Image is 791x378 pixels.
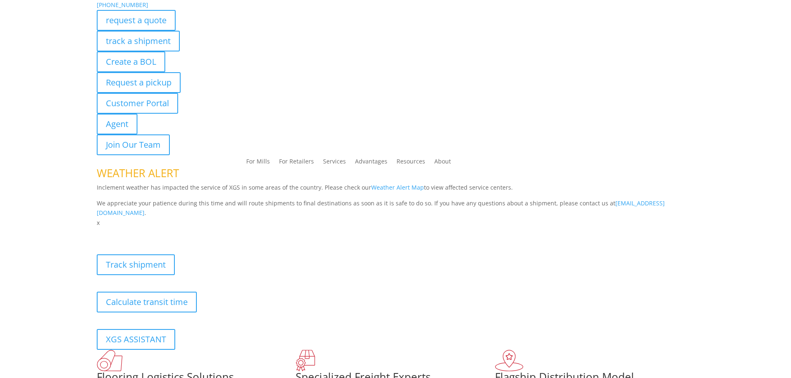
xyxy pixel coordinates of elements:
a: Track shipment [97,254,175,275]
p: Inclement weather has impacted the service of XGS in some areas of the country. Please check our ... [97,183,695,198]
img: xgs-icon-focused-on-flooring-red [296,350,315,371]
a: Calculate transit time [97,292,197,312]
a: [PHONE_NUMBER] [97,1,148,9]
a: Resources [397,159,425,168]
a: Customer Portal [97,93,178,114]
a: About [434,159,451,168]
a: Request a pickup [97,72,181,93]
a: track a shipment [97,31,180,51]
span: WEATHER ALERT [97,166,179,180]
b: Visibility, transparency, and control for your entire supply chain. [97,229,282,237]
a: request a quote [97,10,176,31]
p: x [97,218,695,228]
img: xgs-icon-flagship-distribution-model-red [495,350,524,371]
a: Join Our Team [97,134,170,155]
a: Advantages [355,159,387,168]
a: Agent [97,114,137,134]
img: xgs-icon-total-supply-chain-intelligence-red [97,350,122,371]
a: Create a BOL [97,51,165,72]
a: Weather Alert Map [371,183,424,191]
p: We appreciate your patience during this time and will route shipments to final destinations as so... [97,198,695,218]
a: For Mills [246,159,270,168]
a: XGS ASSISTANT [97,329,175,350]
a: For Retailers [279,159,314,168]
a: Services [323,159,346,168]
